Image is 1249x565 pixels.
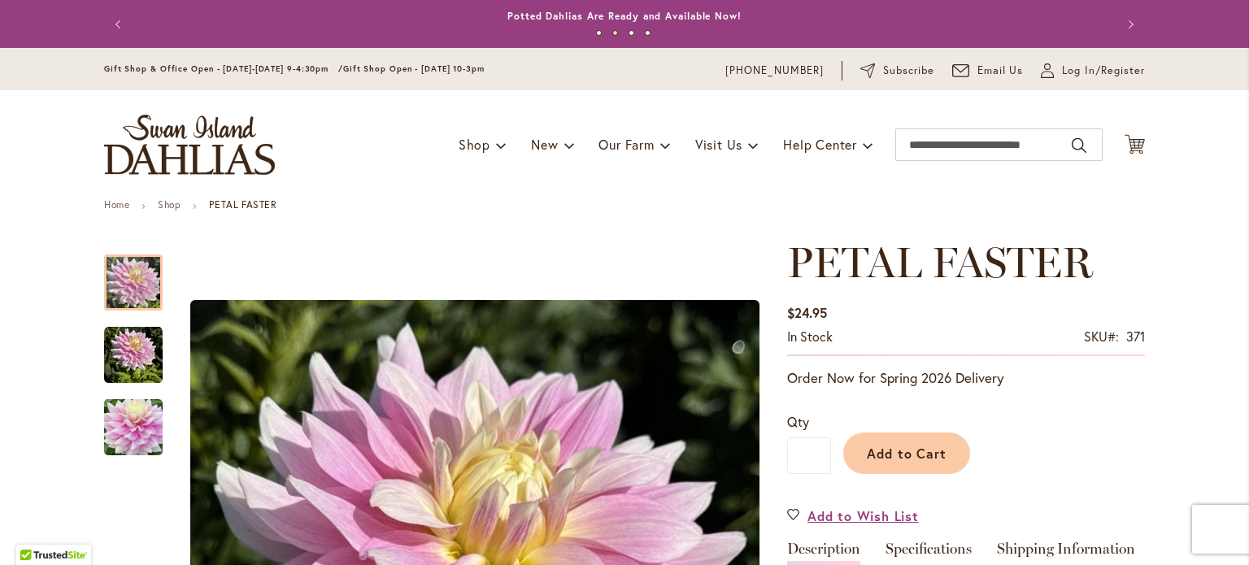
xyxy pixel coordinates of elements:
strong: SKU [1084,328,1119,345]
span: Add to Cart [867,445,947,462]
a: Home [104,198,129,211]
iframe: Launch Accessibility Center [12,507,58,553]
a: Specifications [886,541,972,565]
button: 2 of 4 [612,30,618,36]
strong: PETAL FASTER [209,198,276,211]
span: Gift Shop & Office Open - [DATE]-[DATE] 9-4:30pm / [104,63,343,74]
span: PETAL FASTER [787,237,1093,288]
span: Our Farm [598,136,654,153]
button: 1 of 4 [596,30,602,36]
img: PETAL FASTER [104,326,163,385]
a: Log In/Register [1041,63,1145,79]
div: PETAL FASTER [104,238,179,311]
div: PETAL FASTER [104,311,179,383]
a: Email Us [952,63,1024,79]
a: Shipping Information [997,541,1135,565]
span: Email Us [977,63,1024,79]
img: Petal Faster [104,389,163,467]
span: Shop [459,136,490,153]
button: Previous [104,8,137,41]
button: 3 of 4 [629,30,634,36]
span: New [531,136,558,153]
div: 371 [1126,328,1145,346]
span: Visit Us [695,136,742,153]
button: 4 of 4 [645,30,651,36]
div: Petal Faster [104,383,163,455]
button: Next [1112,8,1145,41]
span: Log In/Register [1062,63,1145,79]
a: Subscribe [860,63,934,79]
a: Add to Wish List [787,506,919,525]
span: $24.95 [787,304,827,321]
a: store logo [104,115,275,175]
span: Add to Wish List [807,506,919,525]
span: Gift Shop Open - [DATE] 10-3pm [343,63,485,74]
a: Potted Dahlias Are Ready and Available Now! [507,10,742,22]
span: In stock [787,328,833,345]
a: [PHONE_NUMBER] [725,63,824,79]
a: Description [787,541,860,565]
p: Order Now for Spring 2026 Delivery [787,368,1145,388]
button: Add to Cart [843,432,970,474]
a: Shop [158,198,181,211]
span: Help Center [783,136,857,153]
div: Availability [787,328,833,346]
span: Subscribe [883,63,934,79]
span: Qty [787,413,809,430]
